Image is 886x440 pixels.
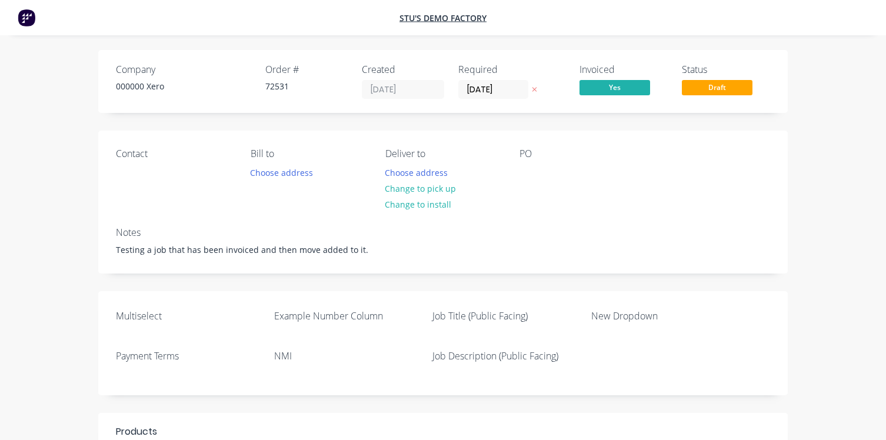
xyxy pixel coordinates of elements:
img: Factory [18,9,35,26]
label: Multiselect [116,309,263,323]
div: Created [362,64,444,75]
div: Bill to [251,148,367,159]
label: Job Description (Public Facing) [432,349,579,363]
div: Deliver to [385,148,501,159]
div: Order # [265,64,348,75]
div: Invoiced [579,64,668,75]
label: Job Title (Public Facing) [432,309,579,323]
div: PO [519,148,635,159]
label: NMI [274,349,421,363]
button: Choose address [244,164,319,180]
div: 000000 Xero [116,80,251,92]
div: Status [682,64,770,75]
span: Yes [579,80,650,95]
label: Payment Terms [116,349,263,363]
div: Notes [116,227,770,238]
div: Required [458,64,541,75]
label: New Dropdown [591,309,738,323]
button: Change to pick up [378,181,462,196]
div: 72531 [265,80,348,92]
button: Change to install [378,196,457,212]
span: Draft [682,80,752,95]
button: Choose address [378,164,454,180]
div: Company [116,64,251,75]
a: Stu's Demo Factory [399,12,487,24]
div: Testing a job that has been invoiced and then move added to it. [116,244,770,256]
div: Contact [116,148,232,159]
div: Products [116,425,157,439]
label: Example Number Column [274,309,421,323]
